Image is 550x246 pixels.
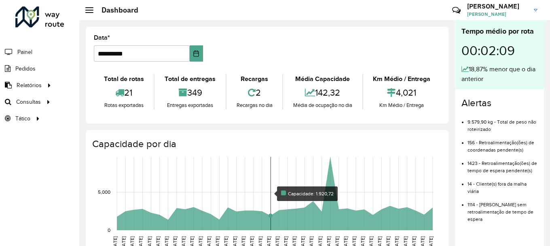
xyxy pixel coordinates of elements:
div: Recargas no dia [228,101,280,109]
div: 2 [228,84,280,101]
div: 18,87% menor que o dia anterior [461,64,537,84]
a: Contato Rápido [448,2,465,19]
li: 1114 - [PERSON_NAME] sem retroalimentação de tempo de espera [467,195,537,223]
div: Rotas exportadas [96,101,152,109]
h4: Alertas [461,97,537,109]
li: 1423 - Retroalimentação(ões) de tempo de espera pendente(s) [467,154,537,174]
div: Recargas [228,74,280,84]
div: Tempo médio por rota [461,26,537,37]
div: 00:02:09 [461,37,537,64]
div: 349 [157,84,223,101]
span: [PERSON_NAME] [467,11,528,18]
li: 9.579,90 kg - Total de peso não roteirizado [467,112,537,133]
div: Total de entregas [157,74,223,84]
span: Tático [15,114,30,123]
text: 0 [108,227,110,233]
div: 21 [96,84,152,101]
h2: Dashboard [93,6,138,15]
div: 142,32 [285,84,360,101]
span: Painel [17,48,32,56]
div: Média de ocupação no dia [285,101,360,109]
li: 14 - Cliente(s) fora da malha viária [467,174,537,195]
div: Total de rotas [96,74,152,84]
text: 5,000 [98,189,110,195]
div: Km Médio / Entrega [365,74,438,84]
div: Km Médio / Entrega [365,101,438,109]
div: Média Capacidade [285,74,360,84]
button: Choose Date [190,45,203,62]
span: Relatórios [17,81,42,90]
h4: Capacidade por dia [92,138,440,150]
div: Entregas exportadas [157,101,223,109]
div: 4,021 [365,84,438,101]
li: 156 - Retroalimentação(ões) de coordenadas pendente(s) [467,133,537,154]
span: Pedidos [15,64,36,73]
label: Data [94,33,110,43]
span: Consultas [16,98,41,106]
h3: [PERSON_NAME] [467,2,528,10]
